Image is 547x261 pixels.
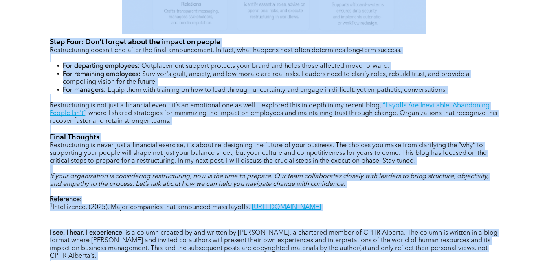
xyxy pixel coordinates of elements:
[50,134,99,141] span: Final Thoughts
[53,204,250,211] span: Intellizence. (2025). Major companies that announced mass layoffs.
[63,87,106,94] strong: For managers:
[63,71,141,78] strong: For remaining employees:
[50,196,82,203] strong: Reference:
[141,63,389,70] span: Outplacement support protects your brand and helps those affected move forward.
[108,87,447,94] span: Equip them with training on how to lead through uncertainty and engage in difficult, yet empathet...
[50,173,489,187] span: If your organization is considering restructuring, now is the time to prepare. Our team collabora...
[50,102,381,109] span: Restructuring is not just a financial event; it’s an emotional one as well. I explored this in de...
[63,63,140,70] strong: For departing employees:
[63,71,470,85] span: Survivor's guilt, anxiety, and low morale are real risks. Leaders need to clarify roles, rebuild ...
[50,230,498,259] span: . is a column created by and written by [PERSON_NAME], a chartered member of CPHR Alberta. The co...
[50,230,122,236] strong: I see. I hear. I experience
[252,204,321,211] a: [URL][DOMAIN_NAME]
[50,110,497,124] span: , where I shared strategies for minimizing the impact on employees and maintaining trust through ...
[50,39,220,46] span: Step Four: Don’t forget about the impact on people
[50,47,402,54] span: Restructuring doesn't end after the final announcement. In fact, what happens next often determin...
[50,203,53,208] sup: 1
[50,142,487,164] span: Restructuring is never just a financial exercise, it’s about re-designing the future of your busi...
